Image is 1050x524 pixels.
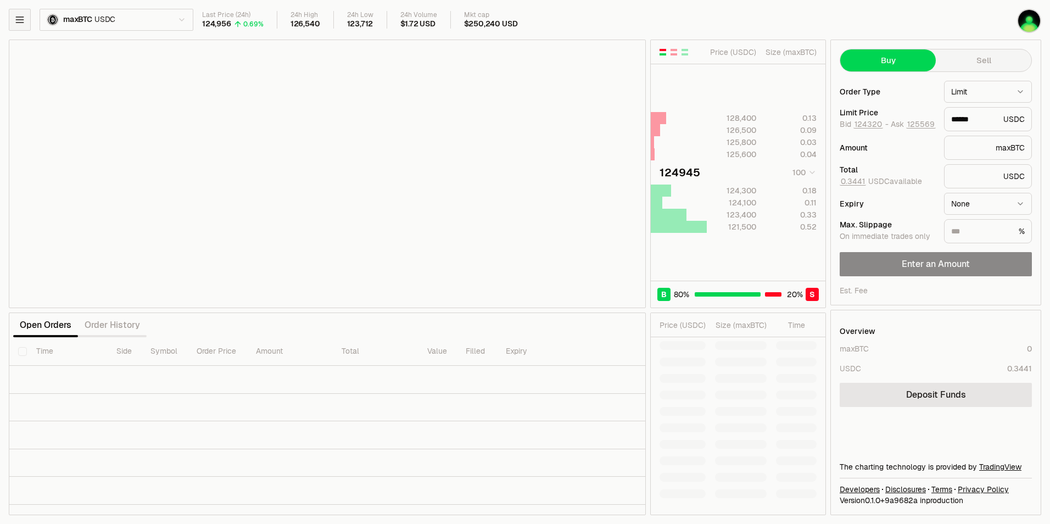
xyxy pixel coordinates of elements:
div: USDC [944,164,1032,188]
div: 126,540 [291,19,320,29]
th: Expiry [497,337,574,366]
div: 0.52 [766,221,817,232]
th: Symbol [142,337,188,366]
div: 0.18 [766,185,817,196]
div: 124,100 [707,197,756,208]
div: Limit Price [840,109,935,116]
div: 123,400 [707,209,756,220]
th: Amount [247,337,333,366]
button: Show Sell Orders Only [669,48,678,57]
div: 0.03 [766,137,817,148]
div: On immediate trades only [840,232,935,242]
div: Price ( USDC ) [660,320,706,331]
div: $250,240 USD [464,19,518,29]
div: 0.04 [766,149,817,160]
div: Version 0.1.0 + in production [840,495,1032,506]
a: Terms [931,484,952,495]
div: maxBTC [944,136,1032,160]
div: USDC [840,363,861,374]
button: 0.3441 [840,177,866,186]
th: Value [418,337,457,366]
div: 0.13 [766,113,817,124]
button: 125569 [906,120,936,129]
div: The charting technology is provided by [840,461,1032,472]
button: Buy [840,49,936,71]
div: $1.72 USD [400,19,435,29]
div: 124945 [660,165,700,180]
div: Max. Slippage [840,221,935,228]
th: Order Price [188,337,247,366]
div: Expiry [840,200,935,208]
span: Ask [891,120,936,130]
div: 123,712 [347,19,373,29]
button: 100 [789,166,817,179]
span: 20 % [787,289,803,300]
div: 24h Low [347,11,373,19]
button: None [944,193,1032,215]
th: Side [108,337,142,366]
span: maxBTC [63,15,92,25]
th: Filled [457,337,497,366]
img: 2 [1018,10,1040,32]
div: 24h High [291,11,320,19]
a: Disclosures [885,484,926,495]
div: 128,400 [707,113,756,124]
div: Order Type [840,88,935,96]
th: Time [27,337,107,366]
button: Show Buy and Sell Orders [658,48,667,57]
div: Size ( maxBTC ) [766,47,817,58]
div: 0.11 [766,197,817,208]
span: S [809,289,815,300]
button: Sell [936,49,1031,71]
div: 124,956 [202,19,231,29]
div: 121,500 [707,221,756,232]
span: Bid - [840,120,889,130]
div: Overview [840,326,875,337]
img: maxBTC Logo [48,15,58,25]
div: 0.33 [766,209,817,220]
span: B [661,289,667,300]
a: Deposit Funds [840,383,1032,407]
div: 0.69% [243,20,264,29]
div: 0 [1027,343,1032,354]
a: TradingView [979,462,1021,472]
div: Total [840,166,935,174]
a: Privacy Policy [958,484,1009,495]
div: 24h Volume [400,11,437,19]
button: Show Buy Orders Only [680,48,689,57]
button: Open Orders [13,314,78,336]
div: Est. Fee [840,285,868,296]
button: Select all [18,347,27,356]
th: Total [333,337,418,366]
span: 9a9682a46e2407cf51c08d921ff5d11c09373ea7 [885,495,918,505]
button: Order History [78,314,147,336]
div: Mkt cap [464,11,518,19]
span: USDC available [840,176,922,186]
iframe: Financial Chart [9,40,645,308]
div: 124,300 [707,185,756,196]
span: USDC [94,15,115,25]
div: 0.09 [766,125,817,136]
div: 126,500 [707,125,756,136]
div: Amount [840,144,935,152]
div: Last Price (24h) [202,11,264,19]
div: Size ( maxBTC ) [715,320,767,331]
div: 125,800 [707,137,756,148]
span: 80 % [674,289,689,300]
div: maxBTC [840,343,869,354]
div: 125,600 [707,149,756,160]
div: % [944,219,1032,243]
button: Limit [944,81,1032,103]
a: Developers [840,484,880,495]
div: 0.3441 [1007,363,1032,374]
button: 124320 [853,120,883,129]
div: Time [776,320,805,331]
div: Price ( USDC ) [707,47,756,58]
div: USDC [944,107,1032,131]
